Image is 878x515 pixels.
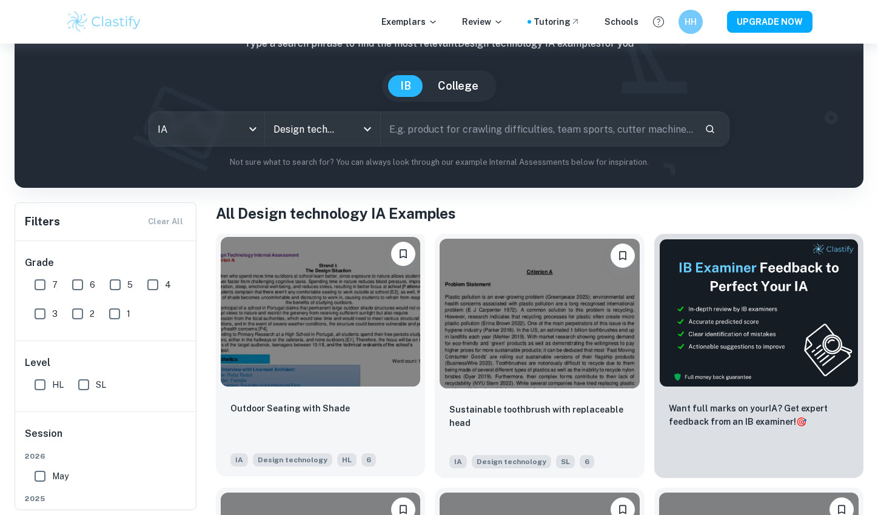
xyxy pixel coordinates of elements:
[684,15,698,28] h6: HH
[52,378,64,391] span: HL
[462,15,503,28] p: Review
[391,242,415,266] button: Bookmark
[605,15,638,28] a: Schools
[388,75,423,97] button: IB
[359,121,376,138] button: Open
[25,213,60,230] h6: Filters
[127,278,133,291] span: 5
[90,278,95,291] span: 6
[52,278,58,291] span: 7
[25,451,187,462] span: 2026
[669,402,849,428] p: Want full marks on your IA ? Get expert feedback from an IB examiner!
[648,12,669,32] button: Help and Feedback
[25,356,187,370] h6: Level
[361,453,376,467] span: 6
[52,307,58,321] span: 3
[449,403,629,430] p: Sustainable toothbrush with replaceable head
[165,278,171,291] span: 4
[426,75,491,97] button: College
[381,112,694,146] input: E.g. product for crawling difficulties, team sports, cutter machine...
[52,470,69,483] span: May
[253,453,332,467] span: Design technology
[25,493,187,504] span: 2025
[654,234,863,478] a: ThumbnailWant full marks on yourIA? Get expert feedback from an IB examiner!
[90,307,95,321] span: 2
[230,453,248,467] span: IA
[381,15,438,28] p: Exemplars
[534,15,580,28] a: Tutoring
[727,11,813,33] button: UPGRADE NOW
[216,202,863,224] h1: All Design technology IA Examples
[611,244,635,268] button: Bookmark
[25,427,187,451] h6: Session
[230,402,350,415] p: Outdoor Seating with Shade
[580,455,594,468] span: 6
[127,307,130,321] span: 1
[25,256,187,270] h6: Grade
[65,10,142,34] img: Clastify logo
[556,455,575,468] span: SL
[679,10,703,34] button: HH
[472,455,551,468] span: Design technology
[796,417,806,427] span: 🎯
[96,378,106,391] span: SL
[216,234,425,478] a: BookmarkOutdoor Seating with ShadeIADesign technologyHL6
[435,234,644,478] a: BookmarkSustainable toothbrush with replaceable headIADesign technologySL6
[700,119,720,139] button: Search
[24,156,854,168] p: Not sure what to search for? You can always look through our example Internal Assessments below f...
[149,112,264,146] div: IA
[221,237,420,387] img: Design technology IA example thumbnail: Outdoor Seating with Shade
[24,36,854,51] p: Type a search phrase to find the most relevant Design technology IA examples for you
[659,239,859,387] img: Thumbnail
[337,453,357,467] span: HL
[449,455,467,468] span: IA
[440,239,639,388] img: Design technology IA example thumbnail: Sustainable toothbrush with replaceable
